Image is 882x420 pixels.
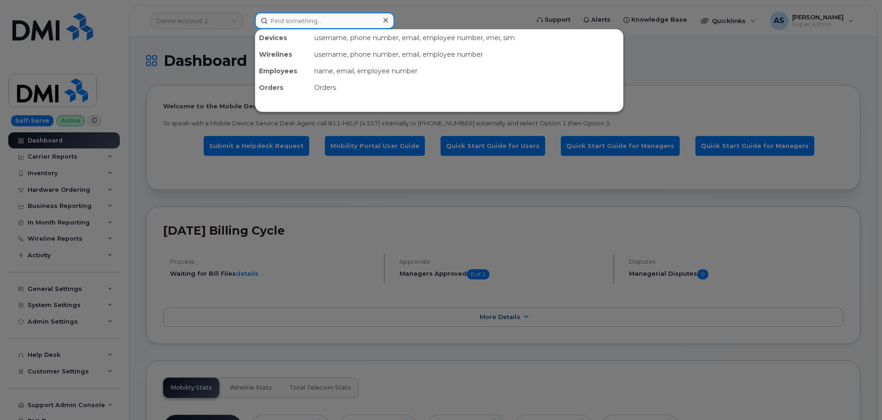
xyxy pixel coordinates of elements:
[311,30,623,46] div: username, phone number, email, employee number, imei, sim
[255,46,311,63] div: Wirelines
[311,63,623,79] div: name, email, employee number
[255,63,311,79] div: Employees
[311,46,623,63] div: username, phone number, email, employee number
[255,79,311,96] div: Orders
[255,30,311,46] div: Devices
[311,79,623,96] div: Orders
